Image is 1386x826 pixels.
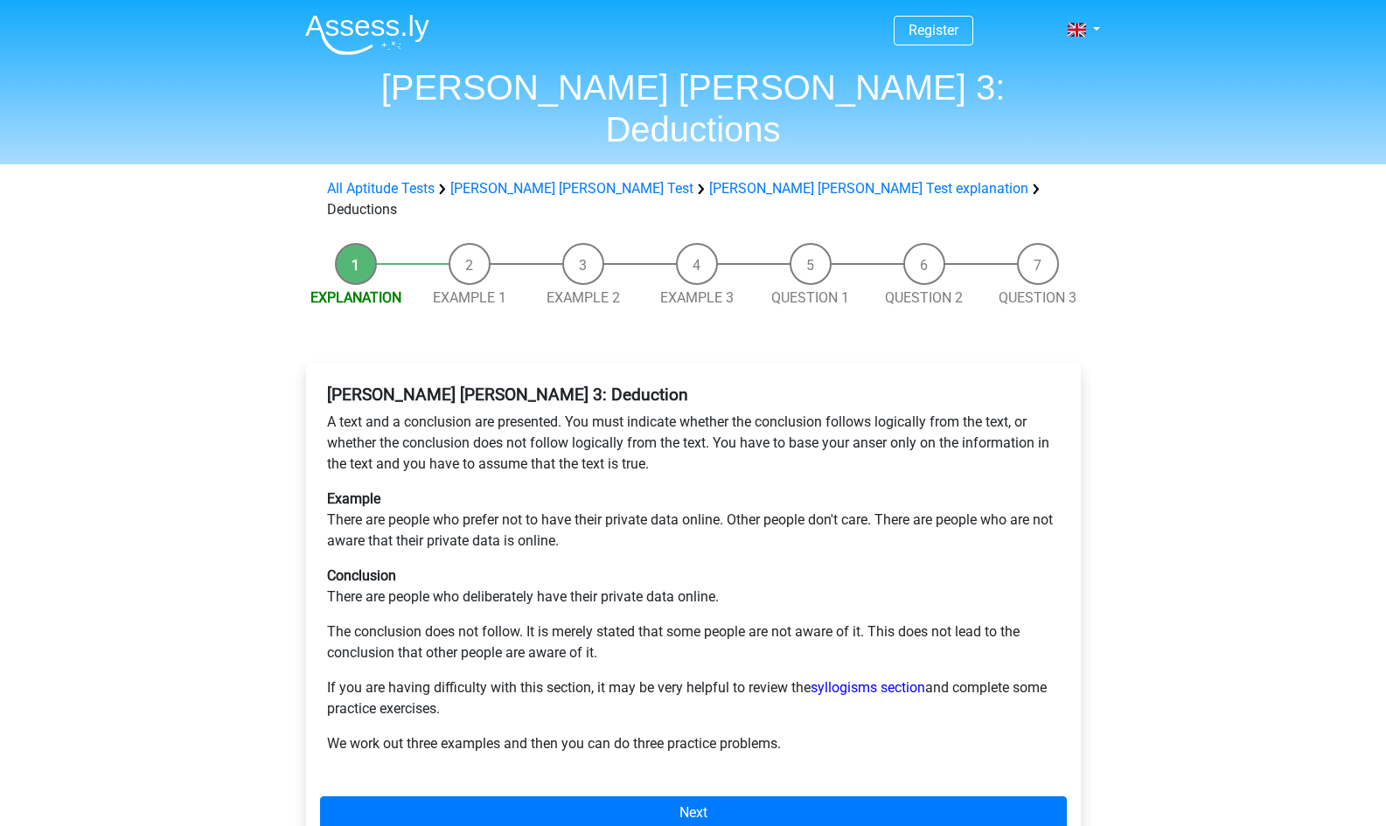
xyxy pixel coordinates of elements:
b: Example [327,490,380,507]
a: Example 2 [547,289,620,306]
a: Register [909,22,958,38]
a: Example 3 [660,289,734,306]
a: Explanation [310,289,401,306]
h1: [PERSON_NAME] [PERSON_NAME] 3: Deductions [291,66,1096,150]
a: [PERSON_NAME] [PERSON_NAME] Test [450,180,693,197]
b: [PERSON_NAME] [PERSON_NAME] 3: Deduction [327,385,688,405]
b: Conclusion [327,567,396,584]
p: There are people who deliberately have their private data online. [327,566,1060,607]
a: Question 1 [771,289,849,306]
div: Deductions [320,178,1067,220]
a: [PERSON_NAME] [PERSON_NAME] Test explanation [709,180,1028,197]
p: We work out three examples and then you can do three practice problems. [327,733,1060,754]
a: Example 1 [433,289,506,306]
p: The conclusion does not follow. It is merely stated that some people are not aware of it. This do... [327,621,1060,663]
p: A text and a conclusion are presented. You must indicate whether the conclusion follows logically... [327,412,1060,475]
img: Assessly [305,14,429,55]
p: There are people who prefer not to have their private data online. Other people don't care. There... [327,489,1060,552]
a: All Aptitude Tests [327,180,435,197]
a: Question 3 [999,289,1076,306]
a: syllogisms section [811,679,925,696]
a: Question 2 [885,289,963,306]
p: If you are having difficulty with this section, it may be very helpful to review the and complete... [327,677,1060,719]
